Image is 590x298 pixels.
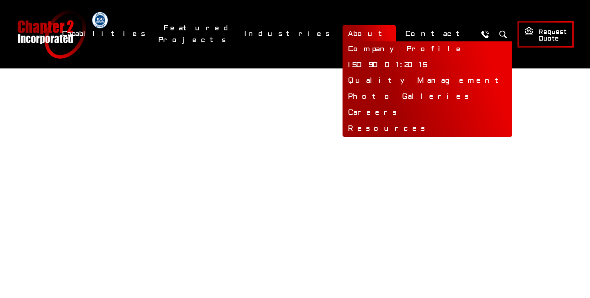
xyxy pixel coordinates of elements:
a: Request Quote [517,21,574,48]
a: About [343,25,396,43]
a: Industries [239,25,338,43]
a: Company Profile [343,41,512,57]
a: Careers [343,105,512,121]
a: Quality Management [343,73,512,89]
a: Capabilities [57,25,154,43]
a: Call Us [477,27,492,42]
a: Contact [400,25,473,43]
button: Search [495,27,511,42]
span: Request Quote [524,26,567,43]
a: Chapter 2 Incorporated [16,10,86,59]
a: Photo Galleries [343,89,512,105]
a: Featured Projects [158,19,235,49]
a: ISO 9001:2015 [343,57,512,73]
a: Resources [343,121,512,137]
